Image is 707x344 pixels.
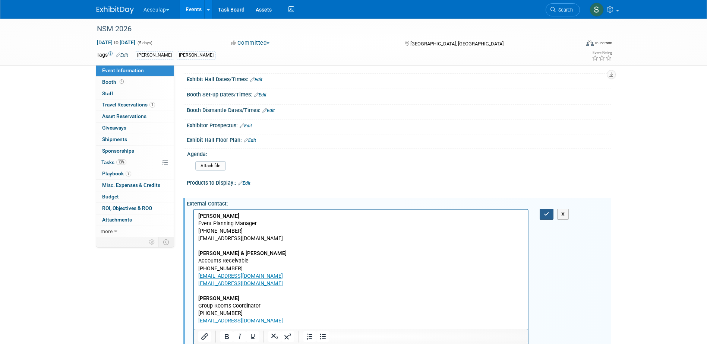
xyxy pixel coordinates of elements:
[146,237,159,247] td: Personalize Event Tab Strip
[303,331,316,342] button: Numbered list
[102,125,126,131] span: Giveaways
[96,134,174,145] a: Shipments
[102,194,119,200] span: Budget
[187,74,611,83] div: Exhibit Hall Dates/Times:
[96,88,174,99] a: Staff
[116,159,126,165] span: 13%
[96,157,174,168] a: Tasks13%
[101,159,126,165] span: Tasks
[4,86,45,92] b: [PERSON_NAME]
[96,214,174,226] a: Attachments
[102,205,152,211] span: ROI, Objectives & ROO
[536,39,613,50] div: Event Format
[4,205,74,211] b: Onsite activities coordinator:
[198,331,211,342] button: Insert/edit link
[262,108,275,113] a: Edit
[4,265,330,272] p: [PERSON_NAME]: [EMAIL_ADDRESS][DOMAIN_NAME]
[96,122,174,134] a: Giveaways
[187,89,611,99] div: Booth Set-up Dates/Times:
[240,123,252,128] a: Edit
[4,250,330,257] p: [EMAIL_ADDRESS][DOMAIN_NAME]
[96,168,174,179] a: Playbook7
[102,102,155,108] span: Travel Reservations
[53,145,138,152] a: [EMAIL_ADDRESS][DOMAIN_NAME]
[135,51,174,59] div: [PERSON_NAME]
[281,331,294,342] button: Superscript
[187,134,611,144] div: Exhibit Hall Floor Plan:
[187,198,611,207] div: External Contact:
[4,168,45,174] b: [PERSON_NAME]
[113,39,120,45] span: to
[102,217,132,223] span: Attachments
[126,171,131,176] span: 7
[595,40,612,46] div: In-Person
[4,71,89,77] a: [EMAIL_ADDRESS][DOMAIN_NAME]
[102,90,113,96] span: Staff
[96,111,174,122] a: Asset Reservations
[268,331,281,342] button: Subscript
[220,331,233,342] button: Bold
[592,51,612,55] div: Event Rating
[238,181,250,186] a: Edit
[158,237,174,247] td: Toggle Event Tabs
[316,331,329,342] button: Bullet list
[4,123,45,129] b: [PERSON_NAME]
[4,41,93,47] b: [PERSON_NAME] & [PERSON_NAME]
[233,331,246,342] button: Italic
[96,191,174,203] a: Budget
[97,51,128,60] td: Tags
[149,102,155,108] span: 1
[557,209,569,220] button: X
[97,6,134,14] img: ExhibitDay
[4,317,90,324] b: Senior Manager, National Accounts
[4,108,89,114] a: [EMAIL_ADDRESS][DOMAIN_NAME]
[4,160,15,167] b: A/V:
[250,77,262,82] a: Edit
[187,177,611,187] div: Products to Display::
[410,41,504,47] span: [GEOGRAPHIC_DATA], [GEOGRAPHIC_DATA]
[187,149,607,158] div: Agenda:
[102,136,127,142] span: Shipments
[4,332,132,338] a: [EMAIL_ADDRESS][PERSON_NAME][DOMAIN_NAME]
[187,120,611,130] div: Exhibitor Prospectus:
[137,41,152,45] span: (5 days)
[4,310,45,316] b: [PERSON_NAME]
[102,148,134,154] span: Sponsorships
[96,203,174,214] a: ROI, Objectives & ROO
[246,331,259,342] button: Underline
[4,3,330,250] p: Event Planning Manager [PHONE_NUMBER] [EMAIL_ADDRESS][DOMAIN_NAME] Accounts Receivable [PHONE_NUM...
[94,22,569,36] div: NSM 2026
[187,105,611,114] div: Booth Dismantle Dates/Times:
[116,52,128,58] a: Edit
[102,113,146,119] span: Asset Reservations
[102,171,131,176] span: Playbook
[102,67,144,73] span: Event Information
[96,146,174,157] a: Sponsorships
[244,138,256,143] a: Edit
[118,79,125,85] span: Booth not reserved yet
[4,325,59,331] b: cell [PHONE_NUMBER]
[96,65,174,76] a: Event Information
[96,180,174,191] a: Misc. Expenses & Credits
[228,39,272,47] button: Committed
[590,3,604,17] img: Sara Hurson
[4,287,18,294] b: DMC:
[96,99,174,111] a: Travel Reservations1
[4,235,39,241] b: Action Sports:
[586,40,594,46] img: Format-Inperson.png
[177,51,216,59] div: [PERSON_NAME]
[101,228,113,234] span: more
[102,182,160,188] span: Misc. Expenses & Credits
[254,92,266,98] a: Edit
[96,77,174,88] a: Booth
[96,226,174,237] a: more
[4,63,89,70] a: [EMAIL_ADDRESS][DOMAIN_NAME]
[556,7,573,13] span: Search
[97,39,136,46] span: [DATE] [DATE]
[4,3,45,10] b: [PERSON_NAME]
[546,3,580,16] a: Search
[102,79,125,85] span: Booth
